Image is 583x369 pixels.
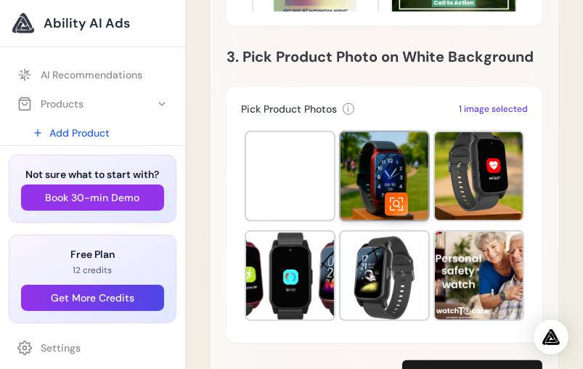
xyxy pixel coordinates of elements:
img: website_grey.svg [23,38,35,49]
a: Ability AI Ads [12,12,174,35]
a: Settings [9,335,176,361]
span: i [348,103,350,115]
a: AI Recommendations [9,62,176,88]
button: Book 30-min Demo [21,184,164,211]
img: tab_domain_overview_orange.svg [40,84,52,96]
div: Domein: [URL] [38,38,103,49]
img: tab_keywords_by_traffic_grey.svg [142,84,154,96]
h3: Pick Product Photos [241,102,337,116]
button: Get More Credits [21,285,164,311]
button: Products [9,91,176,117]
a: Add Product [23,120,176,146]
p: 12 credits [21,264,164,276]
div: Open Intercom Messenger [534,320,568,354]
h3: Not sure what to start with? [21,167,164,182]
div: Domeinoverzicht [56,86,127,95]
div: Keywords op verkeer [158,86,248,95]
div: v 4.0.25 [41,23,71,35]
h2: 3. Pick Product Photo on White Background [227,45,542,68]
span: Ability AI Ads [44,13,130,33]
h3: Free Plan [21,247,164,261]
span: 1 image selected [459,103,528,115]
div: Products [17,97,83,111]
img: logo_orange.svg [23,23,35,35]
